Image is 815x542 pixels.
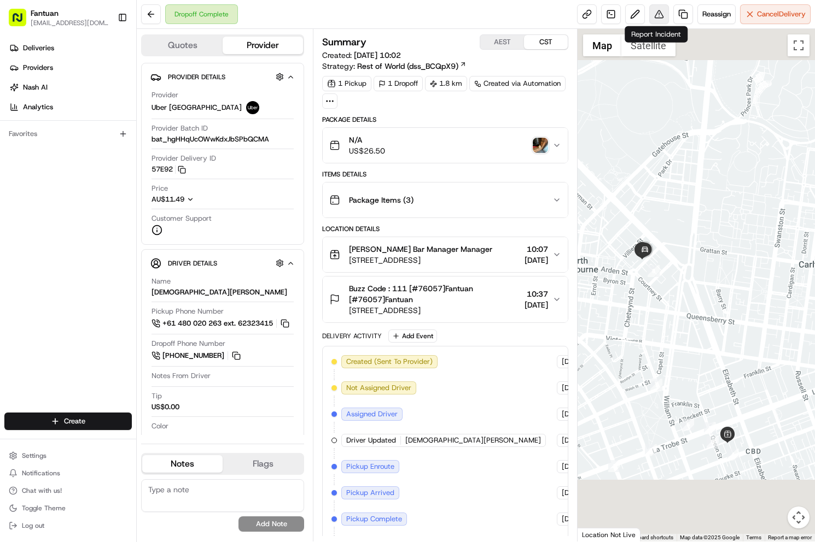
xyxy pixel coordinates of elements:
img: photo_proof_of_delivery image [533,138,548,153]
span: [DATE] [562,462,584,472]
span: [DATE] [562,383,584,393]
img: uber-new-logo.jpeg [246,101,259,114]
span: Knowledge Base [22,244,84,255]
span: Not Assigned Driver [346,383,411,393]
span: Created: [322,50,401,61]
span: [DATE] [562,409,584,419]
span: Create [64,416,85,426]
span: Name [152,276,171,286]
span: Reassign [702,9,731,19]
span: 10:37 [525,288,548,299]
div: 1.8 km [425,76,467,91]
span: Providers [23,63,53,73]
span: Driver Updated [346,435,396,445]
span: Cancel Delivery [757,9,806,19]
span: N/A [349,134,385,145]
img: 1736555255976-a54dd68f-1ca7-489b-9aae-adbdc363a1c4 [22,170,31,179]
span: • [91,199,95,208]
div: Location Details [322,225,568,233]
span: [DATE] [525,299,548,310]
img: 4281594248423_2fcf9dad9f2a874258b8_72.png [23,104,43,124]
button: Fantuan [31,8,59,19]
button: Notes [142,455,223,473]
div: Location Not Live [578,528,641,541]
button: Notifications [4,466,132,481]
span: Pickup Phone Number [152,307,224,316]
a: Nash AI [4,79,136,96]
div: 7 [650,379,662,391]
p: Welcome 👋 [11,44,199,61]
span: Toggle Theme [22,504,66,512]
div: 2 [645,444,657,456]
div: 5 [707,436,719,448]
button: AEST [480,35,524,49]
span: Price [152,184,168,193]
button: Start new chat [186,108,199,121]
span: [STREET_ADDRESS] [349,305,520,316]
button: [EMAIL_ADDRESS][DOMAIN_NAME] [31,19,109,27]
div: 1 Dropoff [374,76,423,91]
span: Customer Support [152,214,212,223]
span: Created (Sent To Provider) [346,357,433,367]
span: [DATE] [562,514,584,524]
span: [PHONE_NUMBER] [162,351,224,361]
span: 10:07 [525,244,548,255]
span: [DATE] [562,435,584,445]
a: Terms (opens in new tab) [746,534,761,540]
button: See all [170,140,199,153]
span: [DATE] [525,255,548,266]
a: Created via Automation [469,76,566,91]
a: Open this area in Google Maps (opens a new window) [580,527,616,541]
img: Asif Zaman Khan [11,159,28,176]
span: Package Items ( 3 ) [349,195,414,205]
span: Buzz Code : 111 [#76057]Fantuan [#76057]Fantuan [349,283,520,305]
div: Start new chat [49,104,179,115]
button: Buzz Code : 111 [#76057]Fantuan [#76057]Fantuan[STREET_ADDRESS]10:37[DATE] [323,276,568,322]
button: Flags [223,455,303,473]
span: Rest of World (dss_BCQpX9) [357,61,458,72]
span: [DATE] [562,488,584,498]
div: Past conversations [11,142,73,151]
button: Driver Details [150,254,295,272]
button: 57E92 [152,164,186,174]
button: CancelDelivery [740,4,811,24]
span: AU$11.49 [152,195,184,204]
span: Notifications [22,469,60,478]
span: [DATE] [562,357,584,367]
div: We're available if you need us! [49,115,150,124]
span: Provider Details [168,73,225,81]
button: [PERSON_NAME] Bar Manager Manager[STREET_ADDRESS]10:07[DATE] [323,237,568,272]
div: Items Details [322,170,568,179]
span: Color [152,421,168,431]
a: Analytics [4,98,136,116]
span: Provider Delivery ID [152,154,216,163]
div: Report Incident [625,26,688,43]
span: [PERSON_NAME] [34,199,89,208]
button: Keyboard shortcuts [626,534,673,541]
button: Package Items (3) [323,182,568,217]
button: N/AUS$26.50photo_proof_of_delivery image [323,128,568,163]
span: Provider [152,90,178,100]
button: [PHONE_NUMBER] [152,350,242,362]
button: AU$11.49 [152,195,248,204]
div: 8 [648,265,660,277]
div: 📗 [11,245,20,254]
span: Pickup Enroute [346,462,394,472]
button: Fantuan[EMAIL_ADDRESS][DOMAIN_NAME] [4,4,113,31]
button: Reassign [697,4,736,24]
span: Dropoff Phone Number [152,339,225,349]
button: CST [524,35,568,49]
span: Chat with us! [22,486,62,495]
button: Show street map [583,34,621,56]
span: Nash AI [23,83,48,92]
button: +61 480 020 263 ext. 62323415 [152,317,291,329]
span: 8月14日 [97,199,123,208]
span: [PERSON_NAME] [34,169,89,178]
h3: Summary [322,37,366,47]
span: Map data ©2025 Google [680,534,740,540]
button: Create [4,413,132,430]
button: Toggle Theme [4,500,132,516]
